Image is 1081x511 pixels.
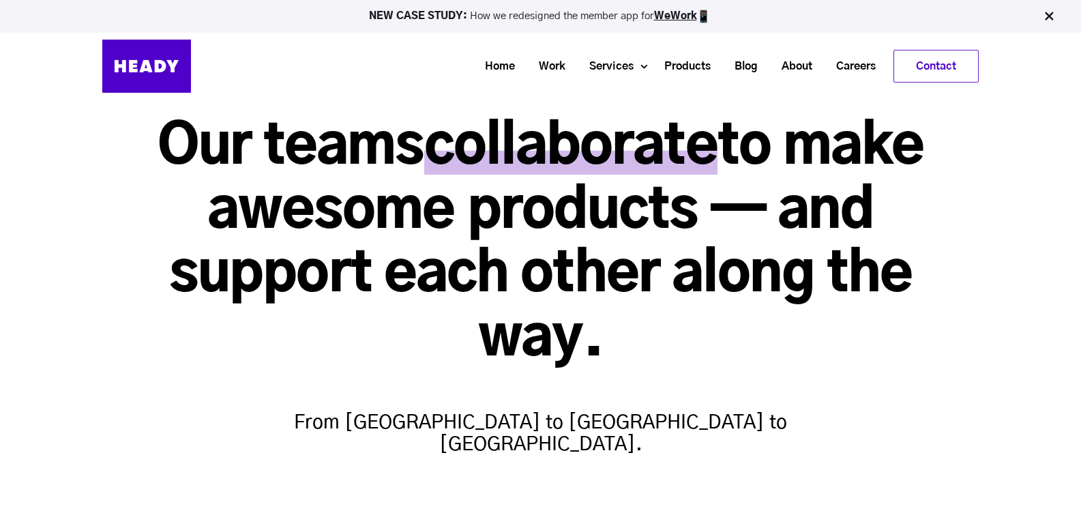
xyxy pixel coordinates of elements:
a: Careers [819,54,883,79]
h4: From [GEOGRAPHIC_DATA] to [GEOGRAPHIC_DATA] to [GEOGRAPHIC_DATA]. [275,385,807,456]
a: About [765,54,819,79]
a: Work [522,54,572,79]
img: app emoji [697,10,711,23]
a: Services [572,54,640,79]
a: Blog [717,54,765,79]
p: How we redesigned the member app for [6,10,1075,23]
div: Navigation Menu [205,50,979,83]
a: Products [647,54,717,79]
img: Close Bar [1042,10,1056,23]
a: Home [468,54,522,79]
a: WeWork [654,11,697,21]
img: Heady_Logo_Web-01 (1) [102,40,191,93]
a: Contact [894,50,978,82]
span: collaborate [424,120,717,175]
strong: NEW CASE STUDY: [369,11,470,21]
h1: Our teams to make awesome products — and support each other along the way. [102,116,979,371]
